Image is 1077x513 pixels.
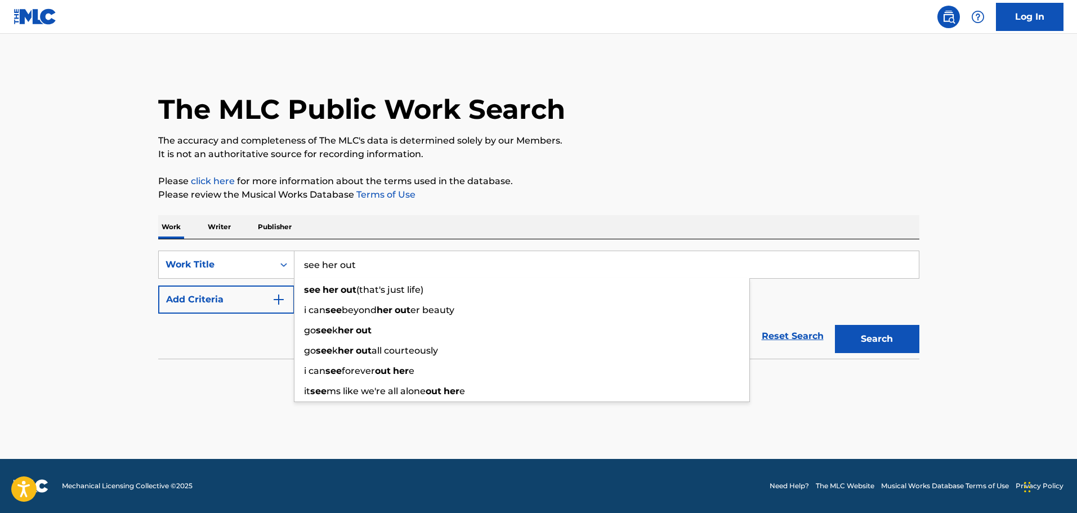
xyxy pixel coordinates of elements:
strong: out [356,325,372,336]
span: beyond [342,305,377,315]
a: Privacy Policy [1016,481,1063,491]
a: The MLC Website [816,481,874,491]
a: Reset Search [756,324,829,349]
span: er beauty [410,305,454,315]
span: Mechanical Licensing Collective © 2025 [62,481,193,491]
strong: out [426,386,441,396]
strong: see [310,386,327,396]
span: i can [304,365,325,376]
strong: see [316,325,332,336]
p: Please for more information about the terms used in the database. [158,175,919,188]
a: click here [191,176,235,186]
a: Need Help? [770,481,809,491]
span: i can [304,305,325,315]
p: Please review the Musical Works Database [158,188,919,202]
span: forever [342,365,375,376]
p: It is not an authoritative source for recording information. [158,148,919,161]
a: Public Search [937,6,960,28]
strong: see [325,305,342,315]
a: Terms of Use [354,189,415,200]
iframe: Chat Widget [1021,459,1077,513]
img: 9d2ae6d4665cec9f34b9.svg [272,293,285,306]
span: go [304,345,316,356]
p: Work [158,215,184,239]
span: all courteously [372,345,438,356]
span: go [304,325,316,336]
strong: her [377,305,392,315]
span: ms like we're all alone [327,386,426,396]
strong: out [395,305,410,315]
p: Writer [204,215,234,239]
strong: her [393,365,409,376]
h1: The MLC Public Work Search [158,92,565,126]
strong: her [444,386,459,396]
a: Log In [996,3,1063,31]
strong: her [323,284,338,295]
div: Help [967,6,989,28]
img: help [971,10,985,24]
p: Publisher [254,215,295,239]
span: it [304,386,310,396]
span: (that's just life) [356,284,423,295]
strong: see [304,284,320,295]
form: Search Form [158,251,919,359]
strong: see [325,365,342,376]
div: Drag [1024,470,1031,504]
span: k [332,345,338,356]
button: Search [835,325,919,353]
span: k [332,325,338,336]
strong: her [338,325,354,336]
strong: see [316,345,332,356]
strong: out [341,284,356,295]
strong: out [356,345,372,356]
strong: her [338,345,354,356]
img: MLC Logo [14,8,57,25]
span: e [459,386,465,396]
img: search [942,10,955,24]
button: Add Criteria [158,286,294,314]
a: Musical Works Database Terms of Use [881,481,1009,491]
strong: out [375,365,391,376]
span: e [409,365,414,376]
p: The accuracy and completeness of The MLC's data is determined solely by our Members. [158,134,919,148]
img: logo [14,479,48,493]
div: Work Title [166,258,267,271]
